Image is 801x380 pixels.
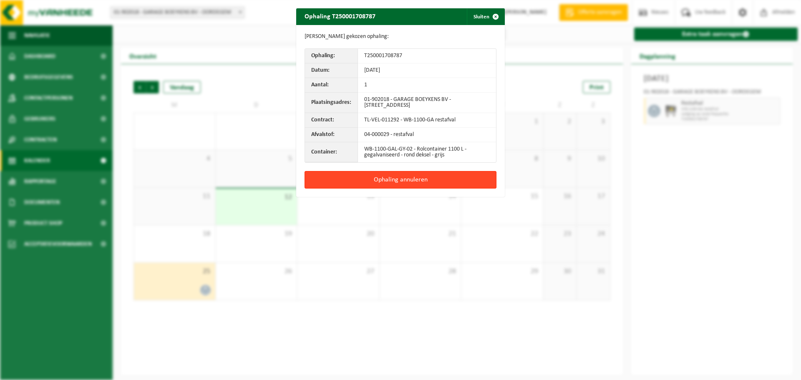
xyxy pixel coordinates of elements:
td: WB-1100-GAL-GY-02 - Rolcontainer 1100 L - gegalvaniseerd - rond deksel - grijs [358,142,496,162]
button: Sluiten [467,8,504,25]
p: [PERSON_NAME] gekozen ophaling: [305,33,496,40]
td: T250001708787 [358,49,496,63]
th: Contract: [305,113,358,128]
td: 1 [358,78,496,93]
button: Ophaling annuleren [305,171,496,189]
th: Afvalstof: [305,128,358,142]
td: [DATE] [358,63,496,78]
td: 01-902018 - GARAGE BOEYKENS BV - [STREET_ADDRESS] [358,93,496,113]
th: Ophaling: [305,49,358,63]
h2: Ophaling T250001708787 [296,8,384,24]
td: 04-000029 - restafval [358,128,496,142]
th: Plaatsingsadres: [305,93,358,113]
td: TL-VEL-011292 - WB-1100-GA restafval [358,113,496,128]
th: Container: [305,142,358,162]
th: Datum: [305,63,358,78]
th: Aantal: [305,78,358,93]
